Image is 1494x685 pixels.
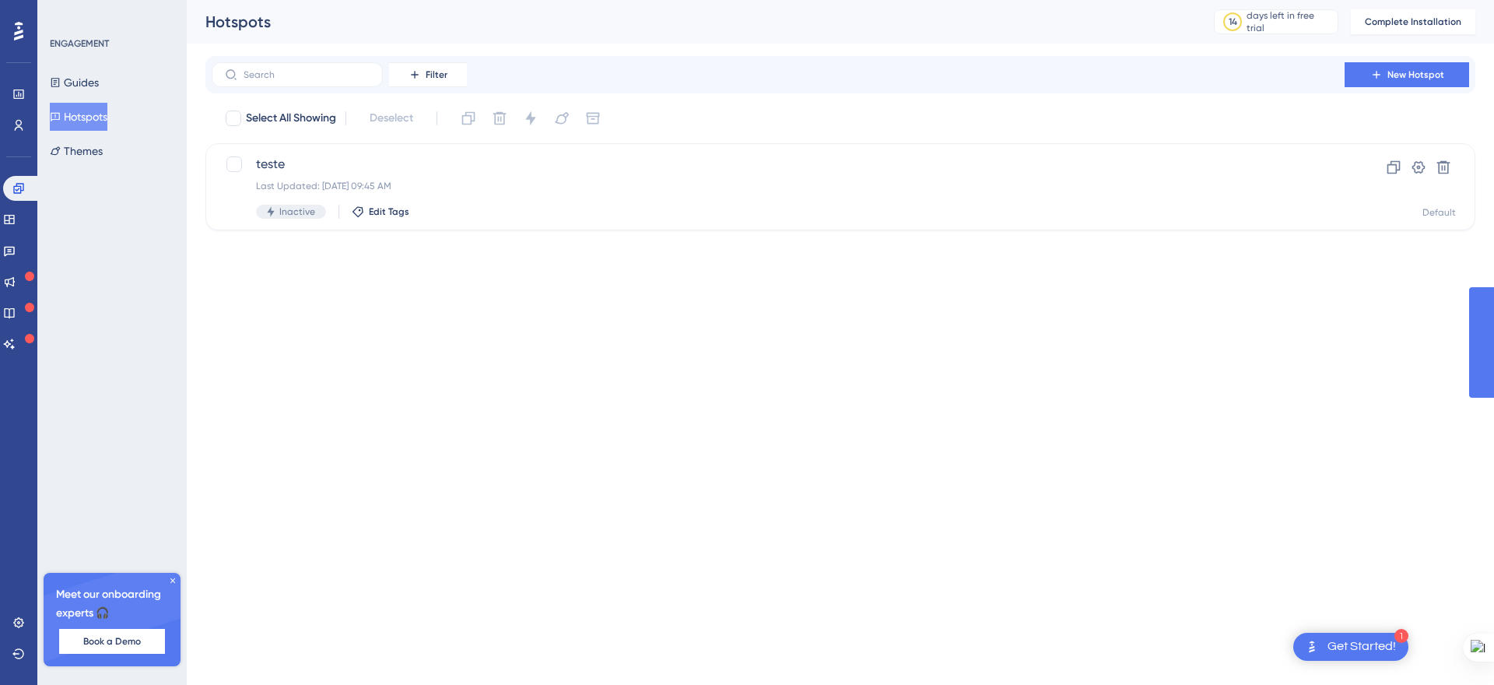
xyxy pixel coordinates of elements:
button: Filter [389,62,467,87]
span: New Hotspot [1387,68,1444,81]
button: Complete Installation [1351,9,1475,34]
span: Complete Installation [1365,16,1461,28]
button: Deselect [356,104,427,132]
span: Deselect [370,109,413,128]
div: 14 [1229,16,1237,28]
span: teste [256,155,1300,174]
button: Hotspots [50,103,107,131]
div: ENGAGEMENT [50,37,109,50]
div: Open Get Started! checklist, remaining modules: 1 [1293,633,1408,661]
button: Book a Demo [59,629,165,654]
span: Meet our onboarding experts 🎧 [56,585,168,623]
input: Search [244,69,370,80]
div: Hotspots [205,11,1175,33]
div: Default [1422,206,1456,219]
img: launcher-image-alternative-text [1303,638,1321,656]
span: Select All Showing [246,109,336,128]
span: Edit Tags [369,205,409,218]
button: Edit Tags [352,205,409,218]
div: days left in free trial [1247,9,1333,34]
button: Guides [50,68,99,97]
button: New Hotspot [1345,62,1469,87]
button: Themes [50,137,103,165]
span: Book a Demo [83,635,141,648]
span: Inactive [279,205,315,218]
iframe: UserGuiding AI Assistant Launcher [1429,624,1475,670]
span: Filter [426,68,447,81]
div: 1 [1394,629,1408,643]
div: Get Started! [1327,638,1396,655]
div: Last Updated: [DATE] 09:45 AM [256,180,1300,192]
